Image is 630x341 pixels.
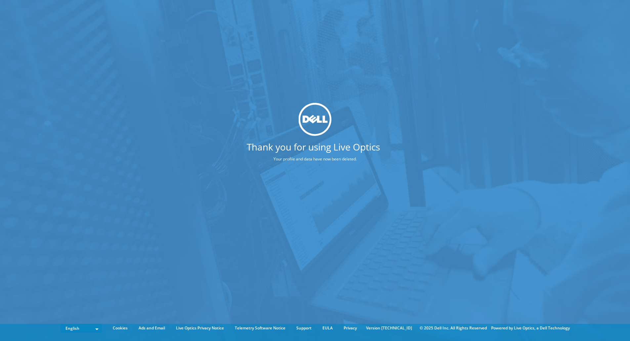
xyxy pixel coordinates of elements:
a: Privacy [339,324,362,332]
li: Powered by Live Optics, a Dell Technology [491,324,570,332]
h1: Thank you for using Live Optics [247,142,380,151]
li: © 2025 Dell Inc. All Rights Reserved [416,324,490,332]
img: dell_svg_logo.svg [299,103,332,136]
li: Version [TECHNICAL_ID] [363,324,415,332]
a: Telemetry Software Notice [230,324,290,332]
a: Ads and Email [134,324,170,332]
a: Live Optics Privacy Notice [171,324,229,332]
a: Support [291,324,316,332]
a: EULA [317,324,338,332]
a: Cookies [108,324,133,332]
p: Your profile and data have now been deleted. [247,155,383,163]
